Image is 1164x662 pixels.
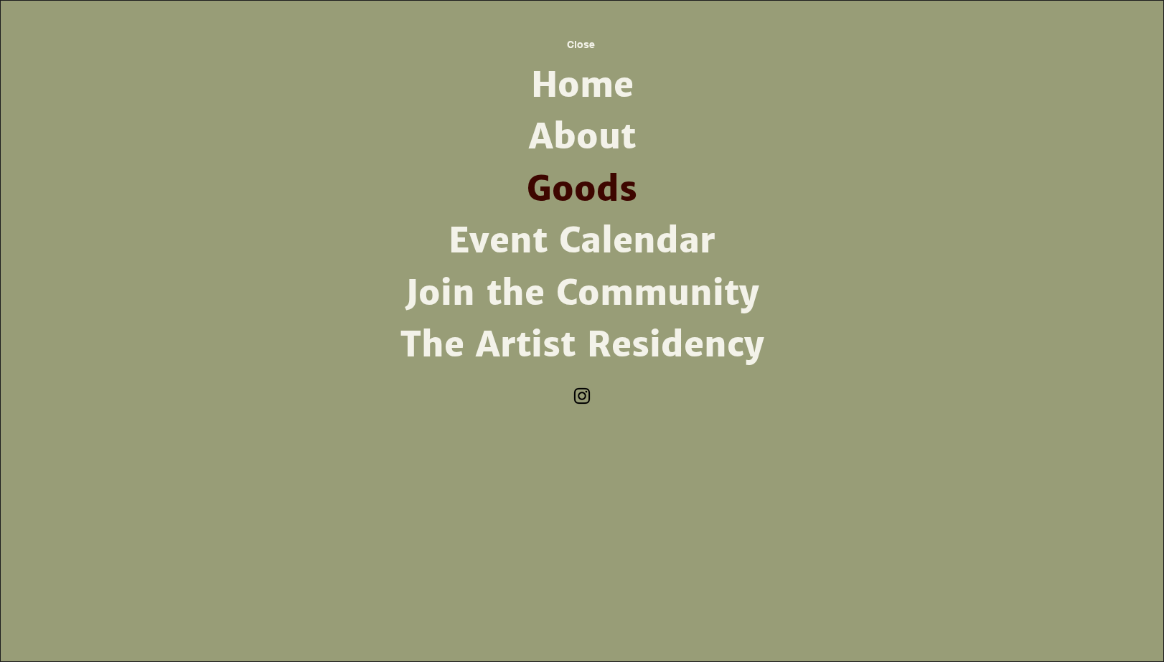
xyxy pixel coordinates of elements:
[542,29,619,60] button: Close
[395,215,769,267] a: Event Calendar
[395,268,769,319] a: Join the Community
[567,39,595,50] span: Close
[395,60,769,371] nav: Site
[395,164,769,215] a: Goods
[395,319,769,371] a: The Artist Residency
[571,385,593,407] img: Instagram
[395,111,769,163] a: About
[395,60,769,111] a: Home
[571,385,593,407] ul: Social Bar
